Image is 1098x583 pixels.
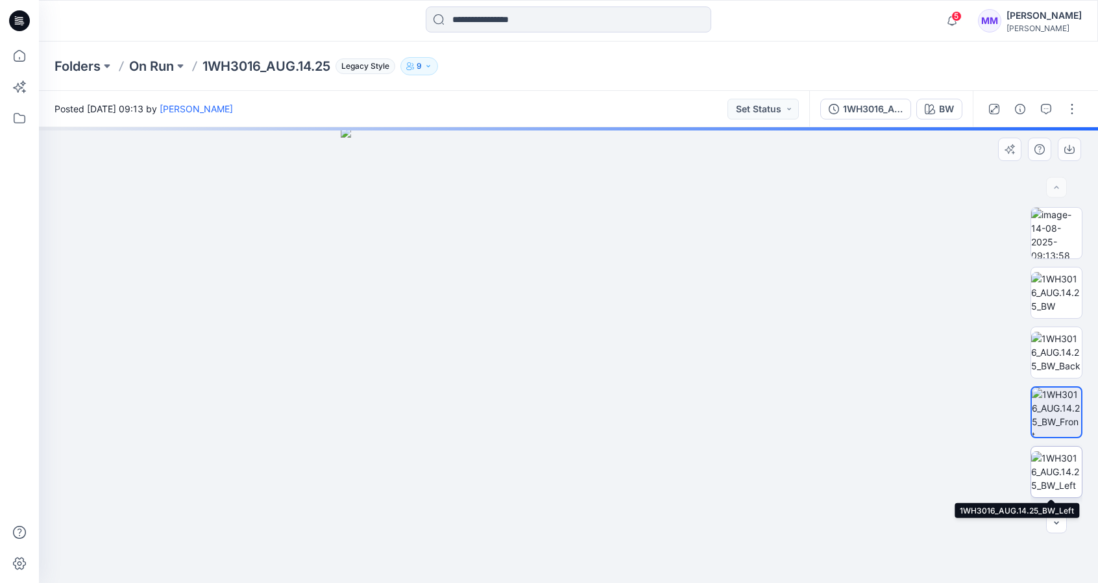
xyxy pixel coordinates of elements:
a: [PERSON_NAME] [160,103,233,114]
span: Legacy Style [335,58,395,74]
p: 9 [417,59,422,73]
div: MM [978,9,1001,32]
img: 1WH3016_AUG.14.25_BW_Left [1031,451,1082,492]
button: Details [1010,99,1031,119]
button: 9 [400,57,438,75]
button: BW [916,99,962,119]
img: 1WH3016_AUG.14.25_BW_Front [1032,388,1081,437]
img: 1WH3016_AUG.14.25_BW_Back [1031,332,1082,373]
div: [PERSON_NAME] [1006,23,1082,33]
img: image-14-08-2025-09:13:58 [1031,208,1082,258]
img: eyJhbGciOiJIUzI1NiIsImtpZCI6IjAiLCJzbHQiOiJzZXMiLCJ0eXAiOiJKV1QifQ.eyJkYXRhIjp7InR5cGUiOiJzdG9yYW... [341,127,796,583]
button: 1WH3016_AUG.14.25 [820,99,911,119]
p: 1WH3016_AUG.14.25 [202,57,330,75]
div: BW [939,102,954,116]
a: Folders [55,57,101,75]
button: Legacy Style [330,57,395,75]
div: 1WH3016_AUG.14.25 [843,102,903,116]
span: 5 [951,11,962,21]
div: [PERSON_NAME] [1006,8,1082,23]
a: On Run [129,57,174,75]
img: 1WH3016_AUG.14.25_BW [1031,272,1082,313]
span: Posted [DATE] 09:13 by [55,102,233,116]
